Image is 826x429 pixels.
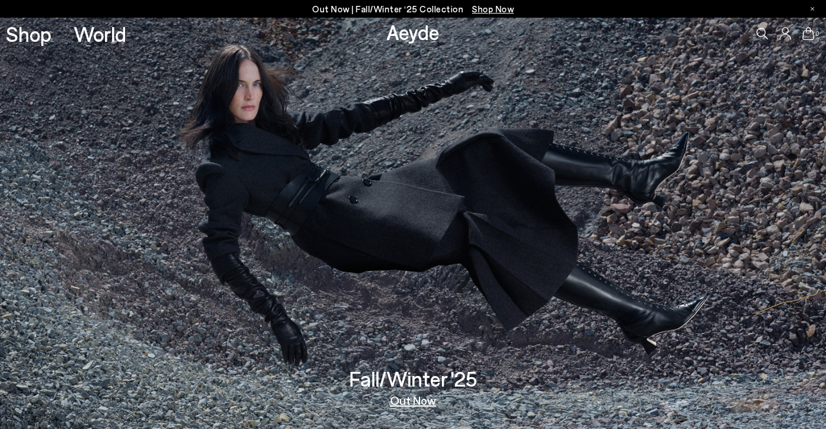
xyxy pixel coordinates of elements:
[386,19,440,44] a: Aeyde
[390,394,436,406] a: Out Now
[802,27,814,40] a: 0
[814,31,820,37] span: 0
[312,2,514,16] p: Out Now | Fall/Winter ‘25 Collection
[472,4,514,14] span: Navigate to /collections/new-in
[74,24,126,44] a: World
[349,368,477,389] h3: Fall/Winter '25
[6,24,51,44] a: Shop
